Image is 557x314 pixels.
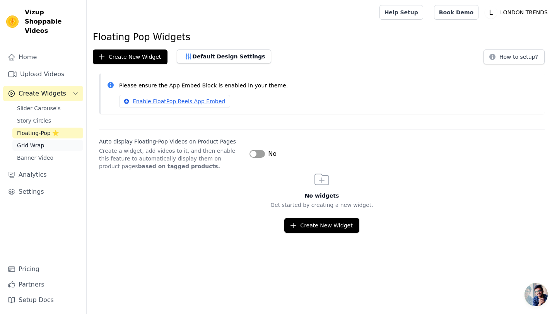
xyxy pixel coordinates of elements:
[3,86,83,101] button: Create Widgets
[3,184,83,200] a: Settings
[3,67,83,82] a: Upload Videos
[489,9,493,16] text: L
[177,49,271,63] button: Default Design Settings
[484,55,545,62] a: How to setup?
[379,5,423,20] a: Help Setup
[484,49,545,64] button: How to setup?
[138,163,220,169] strong: based on tagged products.
[12,128,83,138] a: Floating-Pop ⭐
[25,8,80,36] span: Vizup Shoppable Videos
[17,154,53,162] span: Banner Video
[99,138,243,145] label: Auto display Floating-Pop Videos on Product Pages
[17,142,44,149] span: Grid Wrap
[87,201,557,209] p: Get started by creating a new widget.
[12,103,83,114] a: Slider Carousels
[17,117,51,125] span: Story Circles
[3,261,83,277] a: Pricing
[3,49,83,65] a: Home
[249,149,277,159] button: No
[19,89,66,98] span: Create Widgets
[12,152,83,163] a: Banner Video
[3,292,83,308] a: Setup Docs
[87,192,557,200] h3: No widgets
[3,167,83,183] a: Analytics
[99,147,243,170] p: Create a widget, add videos to it, and then enable this feature to automatically display them on ...
[284,218,359,233] button: Create New Widget
[525,283,548,306] div: Open chat
[119,81,538,90] p: Please ensure the App Embed Block is enabled in your theme.
[6,15,19,28] img: Vizup
[268,149,277,159] span: No
[93,31,551,43] h1: Floating Pop Widgets
[93,49,167,64] button: Create New Widget
[119,95,230,108] a: Enable FloatPop Reels App Embed
[12,140,83,151] a: Grid Wrap
[12,115,83,126] a: Story Circles
[17,129,59,137] span: Floating-Pop ⭐
[17,104,61,112] span: Slider Carousels
[497,5,551,19] p: LONDON TRENDS
[485,5,551,19] button: L LONDON TRENDS
[3,277,83,292] a: Partners
[434,5,478,20] a: Book Demo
